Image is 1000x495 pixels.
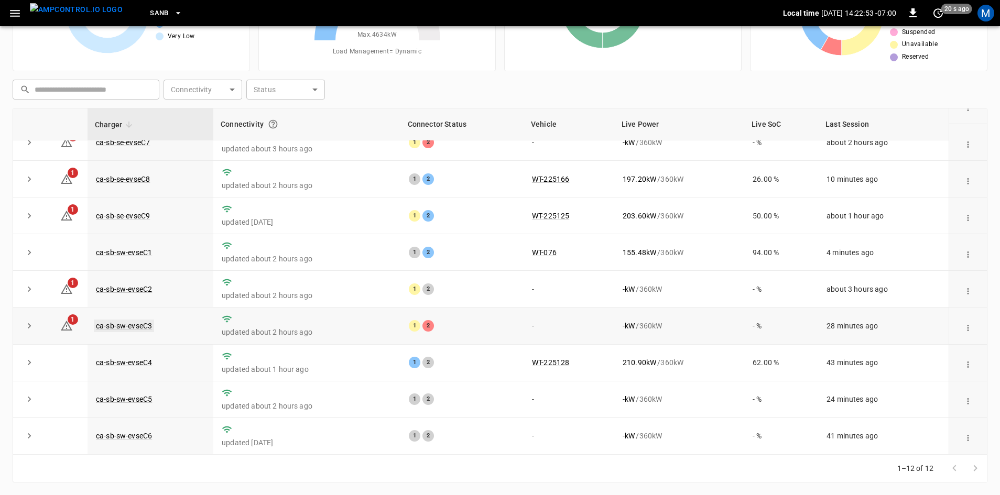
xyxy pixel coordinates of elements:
[409,210,420,222] div: 1
[422,320,434,332] div: 2
[897,463,934,474] p: 1–12 of 12
[623,284,736,294] div: / 360 kW
[222,364,392,375] p: updated about 1 hour ago
[623,321,635,331] p: - kW
[818,124,949,161] td: about 2 hours ago
[21,281,37,297] button: expand row
[94,320,154,332] a: ca-sb-sw-evseC3
[744,197,818,234] td: 50.00 %
[930,5,947,21] button: set refresh interval
[96,212,150,220] a: ca-sb-se-evseC9
[409,247,420,258] div: 1
[96,358,152,367] a: ca-sb-sw-evseC4
[744,234,818,271] td: 94.00 %
[21,208,37,224] button: expand row
[222,327,392,337] p: updated about 2 hours ago
[264,115,282,134] button: Connection between the charger and our software.
[422,393,434,405] div: 2
[818,418,949,455] td: 41 minutes ago
[902,39,938,50] span: Unavailable
[623,394,635,404] p: - kW
[146,3,187,24] button: SanB
[902,52,929,62] span: Reserved
[96,432,152,440] a: ca-sb-sw-evseC6
[623,211,736,221] div: / 360 kW
[60,321,73,329] a: 1
[21,355,37,370] button: expand row
[422,283,434,295] div: 2
[409,430,420,442] div: 1
[623,211,656,221] p: 203.60 kW
[623,394,736,404] div: / 360 kW
[21,391,37,407] button: expand row
[422,430,434,442] div: 2
[623,284,635,294] p: - kW
[623,174,656,184] p: 197.20 kW
[623,137,635,148] p: - kW
[961,394,975,404] div: action cell options
[524,108,614,140] th: Vehicle
[422,137,434,148] div: 2
[422,210,434,222] div: 2
[222,180,392,191] p: updated about 2 hours ago
[623,174,736,184] div: / 360 kW
[783,8,819,18] p: Local time
[21,428,37,444] button: expand row
[744,108,818,140] th: Live SoC
[623,247,656,258] p: 155.48 kW
[818,197,949,234] td: about 1 hour ago
[95,118,136,131] span: Charger
[60,211,73,219] a: 1
[524,307,614,344] td: -
[941,4,972,14] span: 20 s ago
[744,307,818,344] td: - %
[961,174,975,184] div: action cell options
[30,3,123,16] img: ampcontrol.io logo
[623,321,736,331] div: / 360 kW
[422,247,434,258] div: 2
[524,381,614,418] td: -
[623,137,736,148] div: / 360 kW
[168,31,195,42] span: Very Low
[96,175,150,183] a: ca-sb-se-evseC8
[744,161,818,197] td: 26.00 %
[222,217,392,227] p: updated [DATE]
[961,284,975,294] div: action cell options
[21,171,37,187] button: expand row
[744,271,818,307] td: - %
[623,357,656,368] p: 210.90 kW
[222,254,392,264] p: updated about 2 hours ago
[524,418,614,455] td: -
[21,135,37,150] button: expand row
[961,247,975,258] div: action cell options
[409,393,420,405] div: 1
[744,381,818,418] td: - %
[68,168,78,178] span: 1
[68,314,78,325] span: 1
[821,8,896,18] p: [DATE] 14:22:53 -07:00
[818,381,949,418] td: 24 minutes ago
[614,108,744,140] th: Live Power
[21,245,37,260] button: expand row
[961,211,975,221] div: action cell options
[818,108,949,140] th: Last Session
[68,278,78,288] span: 1
[902,27,936,38] span: Suspended
[222,437,392,448] p: updated [DATE]
[422,173,434,185] div: 2
[60,138,73,146] a: 1
[623,247,736,258] div: / 360 kW
[409,357,420,368] div: 1
[524,124,614,161] td: -
[961,137,975,148] div: action cell options
[409,173,420,185] div: 1
[222,401,392,411] p: updated about 2 hours ago
[532,358,569,367] a: WT-225128
[96,285,152,293] a: ca-sb-sw-evseC2
[532,175,569,183] a: WT-225166
[96,138,150,147] a: ca-sb-se-evseC7
[409,283,420,295] div: 1
[422,357,434,368] div: 2
[68,204,78,215] span: 1
[961,357,975,368] div: action cell options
